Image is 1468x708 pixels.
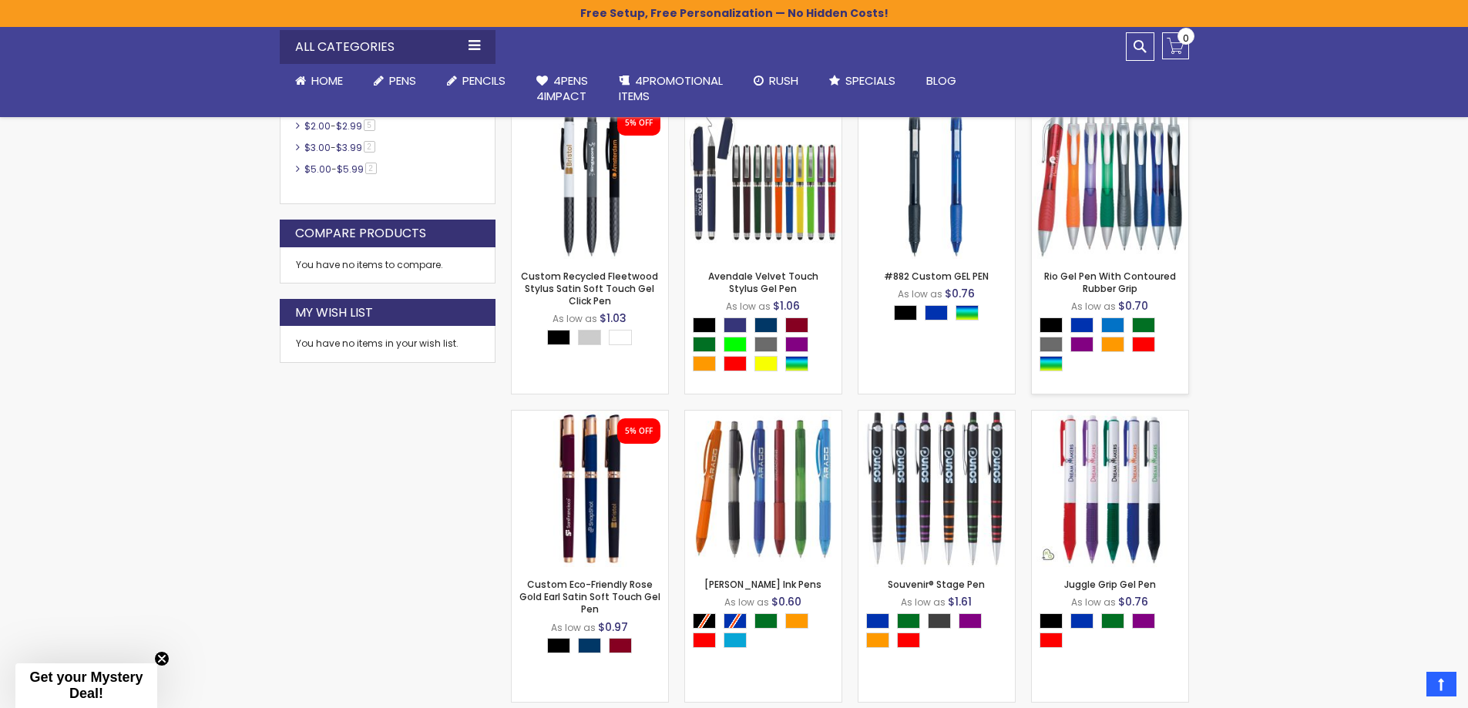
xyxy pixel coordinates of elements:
span: As low as [724,596,769,609]
a: Pens [358,64,432,98]
div: Get your Mystery Deal!Close teaser [15,663,157,708]
span: As low as [553,312,597,325]
div: Navy Blue [754,317,778,333]
span: 2 [364,141,375,153]
div: 5% OFF [625,426,653,437]
span: As low as [551,621,596,634]
div: Orange [1101,337,1124,352]
div: Burgundy [609,638,632,653]
a: Rush [738,64,814,98]
img: Rio Gel Pen With Contoured Rubber Grip [1032,102,1188,259]
div: Orange [866,633,889,648]
div: Red [1040,633,1063,648]
span: Pens [389,72,416,89]
span: $1.06 [773,298,800,314]
span: Pencils [462,72,506,89]
div: Grey [754,337,778,352]
div: Assorted [1040,356,1063,371]
strong: Compare Products [295,225,426,242]
div: Black [693,317,716,333]
a: 0 [1162,32,1189,59]
div: Blue [1070,317,1093,333]
span: 0 [1183,31,1189,45]
span: 4PROMOTIONAL ITEMS [619,72,723,104]
span: 2 [365,163,377,174]
div: All Categories [280,30,495,64]
a: Cliff Gel Ink Pens [685,410,841,423]
span: $1.61 [948,594,972,609]
div: Black [1040,613,1063,629]
div: Lime Green [724,337,747,352]
div: Yellow [754,356,778,371]
button: Close teaser [154,651,170,666]
a: Juggle Grip Gel Pen [1064,578,1156,591]
div: Black [547,638,570,653]
a: Top [1426,672,1456,696]
a: 4Pens4impact [521,64,603,114]
div: Select A Color [894,305,986,324]
span: $0.70 [1118,298,1148,314]
div: Orange [693,356,716,371]
img: Juggle Grip Gel Pen [1032,411,1188,567]
div: Purple [959,613,982,629]
div: You have no items to compare. [280,247,495,284]
img: Cliff Gel Ink Pens [685,411,841,567]
div: Blue [866,613,889,629]
a: Specials [814,64,911,98]
div: Grey [1040,337,1063,352]
div: Black [547,330,570,345]
a: Home [280,64,358,98]
span: $0.97 [598,619,628,635]
div: Assorted [785,356,808,371]
div: Green [693,337,716,352]
div: Red [1132,337,1155,352]
a: $2.00-$2.995 [301,119,381,133]
div: Navy Blue [578,638,601,653]
div: White [609,330,632,345]
div: Burgundy [785,317,808,333]
a: Custom Eco-Friendly Rose Gold Earl Satin Soft Touch Gel Pen [512,410,668,423]
a: Juggle Grip Gel Pen [1032,410,1188,423]
div: Select A Color [1040,613,1188,652]
img: Avendale Velvet Touch Stylus Gel Pen [685,102,841,259]
div: Purple [785,337,808,352]
div: Green [754,613,778,629]
span: Blog [926,72,956,89]
a: #882 Custom GEL PEN [884,270,989,283]
a: 4PROMOTIONALITEMS [603,64,738,114]
img: Souvenir® Stage Pen [858,411,1015,567]
div: Select A Color [547,638,640,657]
span: $2.00 [304,119,331,133]
span: As low as [898,287,942,300]
a: Pencils [432,64,521,98]
span: $5.00 [304,163,331,176]
span: As low as [1071,300,1116,313]
span: 4Pens 4impact [536,72,588,104]
div: Select A Color [1040,317,1188,375]
img: Custom Recycled Fleetwood Stylus Satin Soft Touch Gel Click Pen [512,102,668,259]
a: Avendale Velvet Touch Stylus Gel Pen [708,270,818,295]
div: Green [897,613,920,629]
div: You have no items in your wish list. [296,337,479,350]
div: Green [1132,317,1155,333]
span: $3.99 [336,141,362,154]
a: Souvenir® Stage Pen [888,578,985,591]
div: Black [1040,317,1063,333]
div: Assorted [956,305,979,320]
span: $2.99 [336,119,362,133]
div: Grey Light [578,330,601,345]
div: Royal Blue [724,317,747,333]
strong: My Wish List [295,304,373,321]
a: Custom Eco-Friendly Rose Gold Earl Satin Soft Touch Gel Pen [519,578,660,616]
span: As low as [1071,596,1116,609]
div: Select A Color [693,613,841,652]
span: $0.76 [945,286,975,301]
a: [PERSON_NAME] Ink Pens [704,578,821,591]
div: Red [693,633,716,648]
div: Purple [1070,337,1093,352]
span: $1.03 [600,310,627,326]
div: Black [894,305,917,320]
div: Red [724,356,747,371]
span: As low as [901,596,946,609]
span: As low as [726,300,771,313]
